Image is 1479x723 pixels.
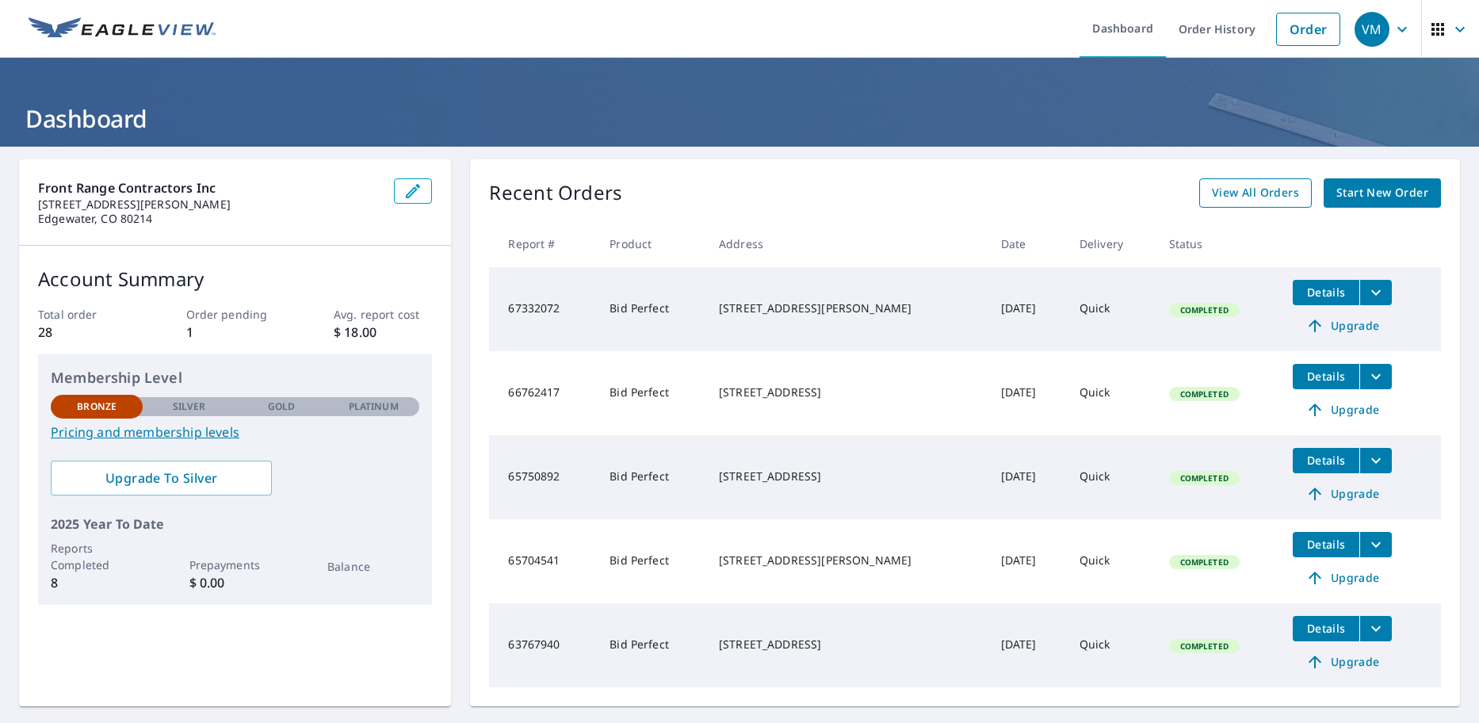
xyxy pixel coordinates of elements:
span: Details [1302,453,1350,468]
p: Membership Level [51,367,419,388]
p: 2025 Year To Date [51,515,419,534]
p: $ 0.00 [189,573,281,592]
div: [STREET_ADDRESS] [719,384,976,400]
span: Details [1302,621,1350,636]
span: Completed [1171,388,1238,400]
span: Upgrade To Silver [63,469,259,487]
p: Avg. report cost [334,306,432,323]
span: Completed [1171,641,1238,652]
td: 63767940 [489,603,597,687]
button: detailsBtn-65704541 [1293,532,1359,557]
td: 65750892 [489,435,597,519]
button: detailsBtn-66762417 [1293,364,1359,389]
h1: Dashboard [19,102,1460,135]
button: filesDropdownBtn-65704541 [1359,532,1392,557]
p: Balance [327,558,419,575]
p: Reports Completed [51,540,143,573]
a: Upgrade [1293,649,1392,675]
p: Gold [268,400,295,414]
td: 67332072 [489,267,597,351]
p: 1 [186,323,285,342]
td: Bid Perfect [597,603,706,687]
td: Bid Perfect [597,519,706,603]
th: Address [706,220,988,267]
td: Quick [1067,519,1156,603]
th: Report # [489,220,597,267]
a: Upgrade To Silver [51,461,272,495]
p: Bronze [77,400,117,414]
p: Platinum [349,400,399,414]
p: [STREET_ADDRESS][PERSON_NAME] [38,197,381,212]
th: Delivery [1067,220,1156,267]
a: Upgrade [1293,565,1392,591]
th: Status [1156,220,1281,267]
p: Front Range Contractors Inc [38,178,381,197]
td: 65704541 [489,519,597,603]
td: Quick [1067,267,1156,351]
button: filesDropdownBtn-63767940 [1359,616,1392,641]
div: [STREET_ADDRESS][PERSON_NAME] [719,553,976,568]
div: [STREET_ADDRESS] [719,637,976,652]
p: 8 [51,573,143,592]
span: Details [1302,537,1350,552]
td: Bid Perfect [597,267,706,351]
td: Quick [1067,603,1156,687]
button: detailsBtn-67332072 [1293,280,1359,305]
p: Total order [38,306,136,323]
td: [DATE] [988,351,1067,435]
span: Details [1302,285,1350,300]
button: filesDropdownBtn-66762417 [1359,364,1392,389]
a: Order [1276,13,1340,46]
a: Upgrade [1293,397,1392,423]
button: filesDropdownBtn-65750892 [1359,448,1392,473]
span: Upgrade [1302,400,1382,419]
img: EV Logo [29,17,216,41]
p: Prepayments [189,557,281,573]
td: Quick [1067,435,1156,519]
p: Account Summary [38,265,432,293]
td: [DATE] [988,519,1067,603]
button: detailsBtn-63767940 [1293,616,1359,641]
span: View All Orders [1212,183,1299,203]
a: View All Orders [1199,178,1312,208]
td: [DATE] [988,603,1067,687]
button: detailsBtn-65750892 [1293,448,1359,473]
span: Upgrade [1302,484,1382,503]
span: Upgrade [1302,652,1382,671]
a: Pricing and membership levels [51,423,419,442]
button: filesDropdownBtn-67332072 [1359,280,1392,305]
a: Upgrade [1293,313,1392,339]
th: Date [988,220,1067,267]
span: Start New Order [1336,183,1428,203]
p: 28 [38,323,136,342]
span: Upgrade [1302,316,1382,335]
td: 66762417 [489,351,597,435]
p: Edgewater, CO 80214 [38,212,381,226]
a: Start New Order [1324,178,1441,208]
th: Product [597,220,706,267]
span: Details [1302,369,1350,384]
a: Upgrade [1293,481,1392,507]
p: $ 18.00 [334,323,432,342]
div: [STREET_ADDRESS][PERSON_NAME] [719,300,976,316]
td: Bid Perfect [597,351,706,435]
span: Upgrade [1302,568,1382,587]
td: [DATE] [988,435,1067,519]
span: Completed [1171,304,1238,316]
td: Quick [1067,351,1156,435]
span: Completed [1171,557,1238,568]
span: Completed [1171,472,1238,484]
div: VM [1355,12,1389,47]
p: Silver [173,400,206,414]
div: [STREET_ADDRESS] [719,469,976,484]
td: [DATE] [988,267,1067,351]
p: Order pending [186,306,285,323]
td: Bid Perfect [597,435,706,519]
p: Recent Orders [489,178,622,208]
